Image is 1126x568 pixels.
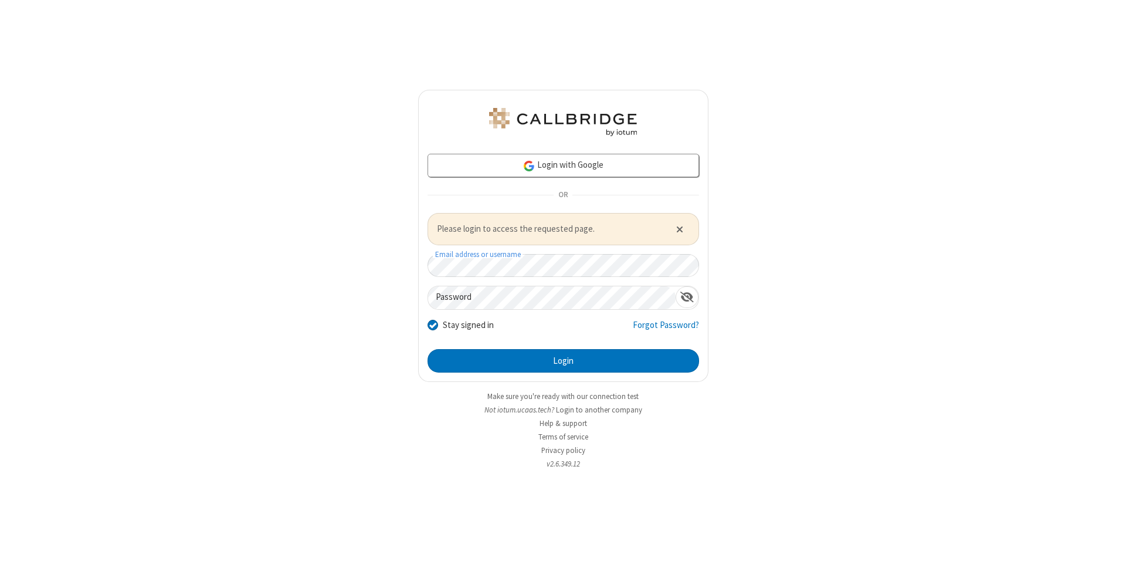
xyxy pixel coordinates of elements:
[633,319,699,341] a: Forgot Password?
[554,187,572,204] span: OR
[418,404,708,415] li: Not iotum.​ucaas.​tech?
[428,286,676,309] input: Password
[556,404,642,415] button: Login to another company
[541,445,585,455] a: Privacy policy
[1097,537,1117,560] iframe: Chat
[487,391,639,401] a: Make sure you're ready with our connection test
[428,349,699,373] button: Login
[487,108,639,136] img: iotum.​ucaas.​tech
[428,154,699,177] a: Login with Google
[523,160,535,173] img: google-icon.png
[428,254,699,277] input: Email address or username
[443,319,494,332] label: Stay signed in
[670,220,689,238] button: Close alert
[540,418,587,428] a: Help & support
[538,432,588,442] a: Terms of service
[676,286,698,308] div: Show password
[437,222,662,236] span: Please login to access the requested page.
[418,458,708,469] li: v2.6.349.12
